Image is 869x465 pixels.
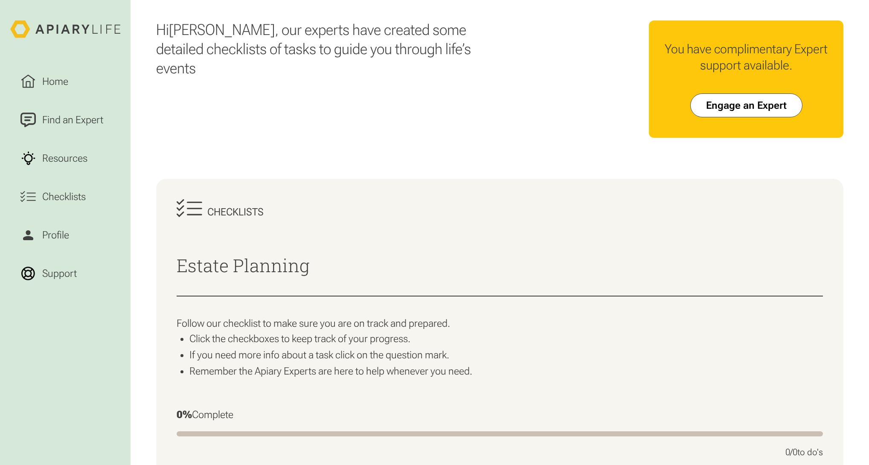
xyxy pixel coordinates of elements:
[177,317,823,330] p: Follow our checklist to make sure you are on track and prepared.
[177,409,192,421] span: 0%
[785,447,823,458] div: / to do's
[10,102,120,138] a: Find an Expert
[690,93,802,117] a: Engage an Expert
[10,64,120,99] a: Home
[10,140,120,176] a: Resources
[10,179,120,215] a: Checklists
[207,206,264,218] div: Checklists
[40,189,88,204] div: Checklists
[40,112,106,128] div: Find an Expert
[10,217,120,253] a: Profile
[40,74,71,89] div: Home
[40,266,79,281] div: Support
[40,227,72,243] div: Profile
[156,20,497,78] div: Hi , our experts have created some detailed checklists of tasks to guide you through life’s events
[177,256,823,275] h2: Estate Planning
[177,408,823,421] div: Complete
[189,349,823,361] li: If you need more info about a task click on the question mark.
[659,41,833,73] div: You have complimentary Expert support available.
[10,256,120,291] a: Support
[189,332,823,345] li: Click the checkboxes to keep track of your progress.
[40,151,90,166] div: Resources
[189,365,823,378] li: Remember the Apiary Experts are here to help whenever you need.
[793,447,797,457] span: 0
[785,447,790,457] span: 0
[169,21,275,39] span: [PERSON_NAME]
